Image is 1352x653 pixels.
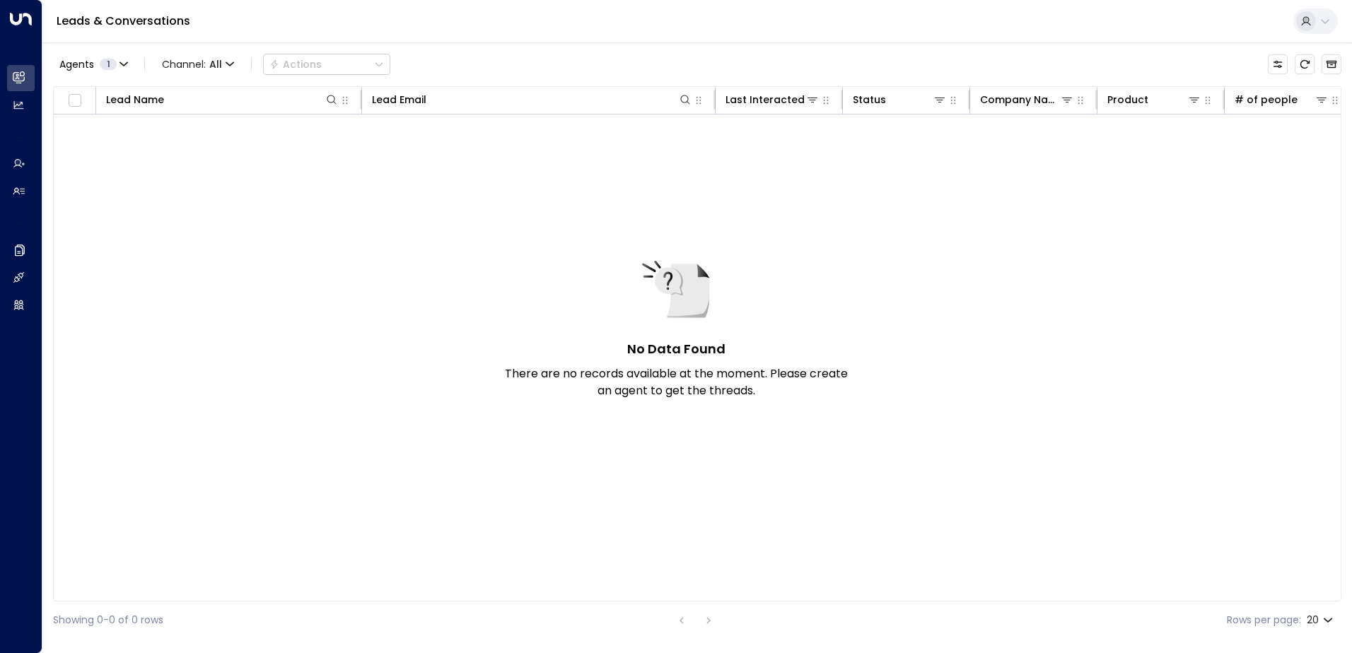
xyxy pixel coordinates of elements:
[672,611,718,629] nav: pagination navigation
[1307,610,1336,630] div: 20
[53,613,163,628] div: Showing 0-0 of 0 rows
[156,54,240,74] span: Channel:
[263,54,390,75] button: Actions
[53,54,133,74] button: Agents1
[499,365,853,399] p: There are no records available at the moment. Please create an agent to get the threads.
[853,91,947,108] div: Status
[209,59,222,70] span: All
[627,339,725,358] h5: No Data Found
[269,58,322,71] div: Actions
[725,91,805,108] div: Last Interacted
[1235,91,1329,108] div: # of people
[1107,91,1148,108] div: Product
[57,13,190,29] a: Leads & Conversations
[59,59,94,69] span: Agents
[106,91,339,108] div: Lead Name
[66,92,83,110] span: Toggle select all
[1268,54,1288,74] button: Customize
[1227,613,1301,628] label: Rows per page:
[372,91,426,108] div: Lead Email
[100,59,117,70] span: 1
[372,91,692,108] div: Lead Email
[1235,91,1298,108] div: # of people
[156,54,240,74] button: Channel:All
[1322,54,1341,74] button: Archived Leads
[980,91,1060,108] div: Company Name
[853,91,886,108] div: Status
[1295,54,1315,74] span: Refresh
[106,91,164,108] div: Lead Name
[725,91,820,108] div: Last Interacted
[980,91,1074,108] div: Company Name
[263,54,390,75] div: Button group with a nested menu
[1107,91,1201,108] div: Product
